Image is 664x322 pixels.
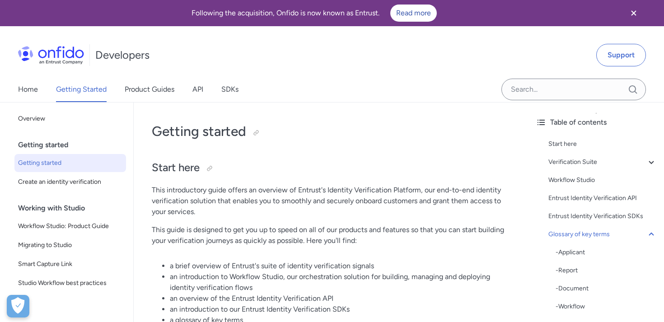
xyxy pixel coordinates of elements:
[556,247,657,258] div: - Applicant
[125,77,174,102] a: Product Guides
[18,177,122,187] span: Create an identity verification
[18,221,122,232] span: Workflow Studio: Product Guide
[596,44,646,66] a: Support
[18,259,122,270] span: Smart Capture Link
[170,261,510,271] li: a brief overview of Entrust's suite of identity verification signals
[18,158,122,168] span: Getting started
[556,283,657,294] div: - Document
[18,113,122,124] span: Overview
[18,240,122,251] span: Migrating to Studio
[617,2,650,24] button: Close banner
[14,154,126,172] a: Getting started
[14,217,126,235] a: Workflow Studio: Product Guide
[18,77,38,102] a: Home
[548,229,657,240] a: Glossary of key terms
[548,193,657,204] a: Entrust Identity Verification API
[536,117,657,128] div: Table of contents
[556,301,657,312] div: - Workflow
[390,5,437,22] a: Read more
[152,224,510,246] p: This guide is designed to get you up to speed on all of our products and features so that you can...
[221,77,238,102] a: SDKs
[14,274,126,292] a: Studio Workflow best practices
[556,265,657,276] div: - Report
[548,157,657,168] a: Verification Suite
[192,77,203,102] a: API
[556,283,657,294] a: -Document
[7,295,29,317] div: Cookie Preferences
[14,110,126,128] a: Overview
[556,247,657,258] a: -Applicant
[548,139,657,149] a: Start here
[152,185,510,217] p: This introductory guide offers an overview of Entrust's Identity Verification Platform, our end-t...
[501,79,646,100] input: Onfido search input field
[11,5,617,22] div: Following the acquisition, Onfido is now known as Entrust.
[14,173,126,191] a: Create an identity verification
[14,255,126,273] a: Smart Capture Link
[18,136,130,154] div: Getting started
[170,304,510,315] li: an introduction to our Entrust Identity Verification SDKs
[95,48,150,62] h1: Developers
[18,199,130,217] div: Working with Studio
[170,293,510,304] li: an overview of the Entrust Identity Verification API
[170,271,510,293] li: an introduction to Workflow Studio, our orchestration solution for building, managing and deployi...
[18,278,122,289] span: Studio Workflow best practices
[628,8,639,19] svg: Close banner
[152,160,510,176] h2: Start here
[18,46,84,64] img: Onfido Logo
[548,175,657,186] a: Workflow Studio
[14,236,126,254] a: Migrating to Studio
[7,295,29,317] button: Open Preferences
[56,77,107,102] a: Getting Started
[548,211,657,222] a: Entrust Identity Verification SDKs
[556,301,657,312] a: -Workflow
[556,265,657,276] a: -Report
[152,122,510,140] h1: Getting started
